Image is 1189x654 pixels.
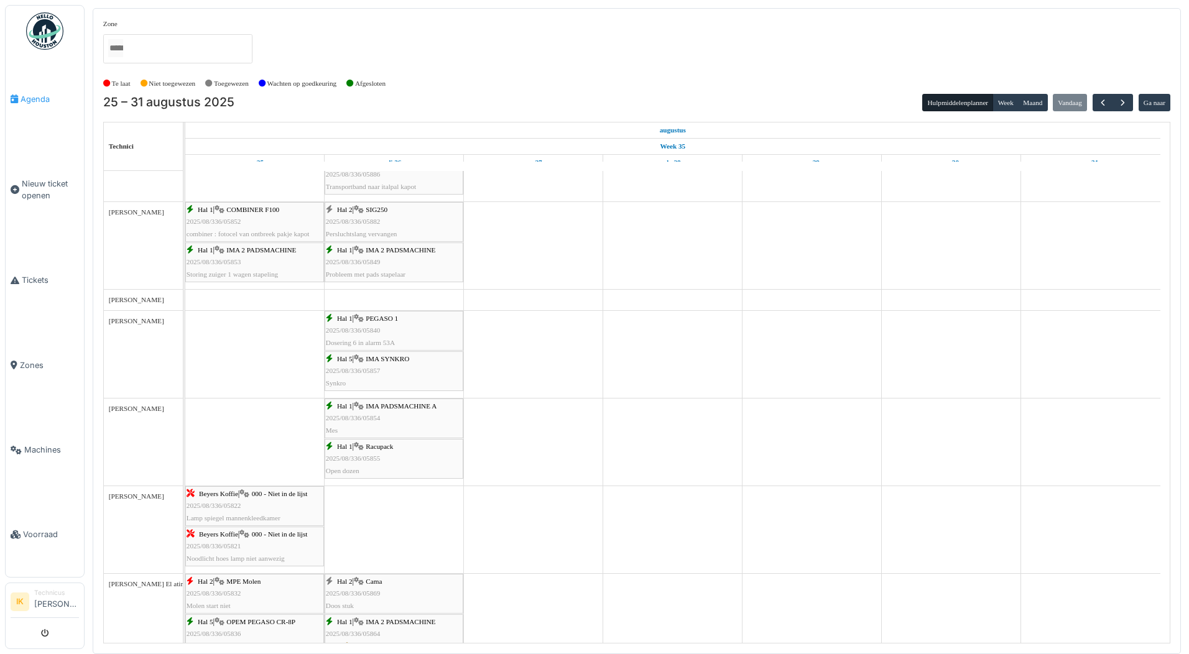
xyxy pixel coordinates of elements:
a: Agenda [6,57,84,141]
span: [PERSON_NAME] [109,492,164,500]
span: Mes [326,426,338,434]
button: Hulpmiddelenplanner [922,94,993,111]
span: 2025/08/336/05836 [187,630,241,637]
div: | [326,244,462,280]
span: Hal 1 [337,246,353,254]
span: Open dozen [326,467,359,474]
label: Te laat [112,78,131,89]
label: Toegewezen [214,78,249,89]
a: 26 augustus 2025 [384,155,404,170]
span: COMBINER F100 [226,206,279,213]
input: Alles [108,39,123,57]
span: seal [187,642,197,650]
a: IK Technicus[PERSON_NAME] [11,588,79,618]
span: 2025/08/336/05869 [326,589,381,597]
button: Vandaag [1053,94,1087,111]
span: MPE Molen [226,578,261,585]
label: Niet toegewezen [149,78,195,89]
label: Wachten op goedkeuring [267,78,337,89]
span: 2025/08/336/05832 [187,589,241,597]
span: Probleem met pads stapelaar [326,270,405,278]
a: 27 augustus 2025 [522,155,545,170]
span: OPEM PEGASO CR-8P [226,618,295,625]
span: Persluchtslang vervangen [326,230,397,237]
span: 2025/08/336/05857 [326,367,381,374]
span: [PERSON_NAME] [109,296,164,303]
span: IMA 2 PADSMACHINE [226,246,296,254]
button: Week [992,94,1019,111]
div: | [326,441,462,477]
a: Week 35 [657,139,688,154]
span: Hal 2 [198,578,213,585]
a: 25 augustus 2025 [657,122,689,138]
div: | [187,204,323,240]
span: Beyers Koffie [199,490,238,497]
span: Synkro [326,379,346,387]
div: | [326,157,462,193]
button: Vorige [1093,94,1113,112]
span: Agenda [21,93,79,105]
a: 28 augustus 2025 [662,155,684,170]
span: Molen start niet [187,602,231,609]
span: 2025/08/336/05852 [187,218,241,225]
h2: 25 – 31 augustus 2025 [103,95,234,110]
a: Machines [6,408,84,492]
div: | [187,576,323,612]
span: 2025/08/336/05849 [326,258,381,265]
div: | [187,244,323,280]
div: | [187,488,323,524]
span: IMA PADSMACHINE A [366,402,437,410]
span: 2025/08/336/05882 [326,218,381,225]
span: Hal 1 [337,402,353,410]
span: Technici [109,142,134,150]
li: [PERSON_NAME] [34,588,79,615]
span: [PERSON_NAME] [109,317,164,325]
span: Hal 1 [198,206,213,213]
span: 000 - Niet in de lijst [252,490,308,497]
span: Mes 🗡️ nok [326,642,361,650]
span: Hal 2 [337,206,353,213]
span: PEGASO 1 [366,315,398,322]
span: Dosering 6 in alarm 53A [326,339,395,346]
span: Lamp spiegel mannenkleedkamer [187,514,280,522]
a: Voorraad [6,492,84,577]
span: Tickets [22,274,79,286]
span: 000 - Niet in de lijst [252,530,308,538]
span: [PERSON_NAME] El atimi [109,580,188,587]
div: | [187,528,323,564]
span: Zones [20,359,79,371]
span: IMA 2 PADSMACHINE [366,618,435,625]
span: Transportband naar italpal kapot [326,183,416,190]
span: Hal 1 [337,315,353,322]
a: 31 augustus 2025 [1080,155,1102,170]
span: Hal 1 [337,443,353,450]
a: Tickets [6,238,84,323]
span: Hal 2 [337,578,353,585]
button: Volgende [1113,94,1133,112]
span: Hal 5 [198,618,213,625]
a: 30 augustus 2025 [941,155,963,170]
span: Cama [366,578,382,585]
div: | [326,616,462,652]
button: Maand [1018,94,1048,111]
span: IMA SYNKRO [366,355,409,362]
a: 25 augustus 2025 [243,155,267,170]
span: Beyers Koffie [199,530,238,538]
span: Voorraad [23,528,79,540]
span: 2025/08/336/05821 [187,542,241,550]
span: combiner : fotocel van ontbreek pakje kapot [187,230,310,237]
div: | [326,313,462,349]
button: Ga naar [1139,94,1171,111]
span: Hal 1 [337,618,353,625]
span: Doos stuk [326,602,354,609]
span: Nieuw ticket openen [22,178,79,201]
span: Machines [24,444,79,456]
span: SIG250 [366,206,387,213]
span: 2025/08/336/05840 [326,326,381,334]
span: 2025/08/336/05886 [326,170,381,178]
span: 2025/08/336/05853 [187,258,241,265]
span: 2025/08/336/05855 [326,454,381,462]
span: IMA 2 PADSMACHINE [366,246,435,254]
span: [PERSON_NAME] [109,208,164,216]
span: Hal 5 [337,355,353,362]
